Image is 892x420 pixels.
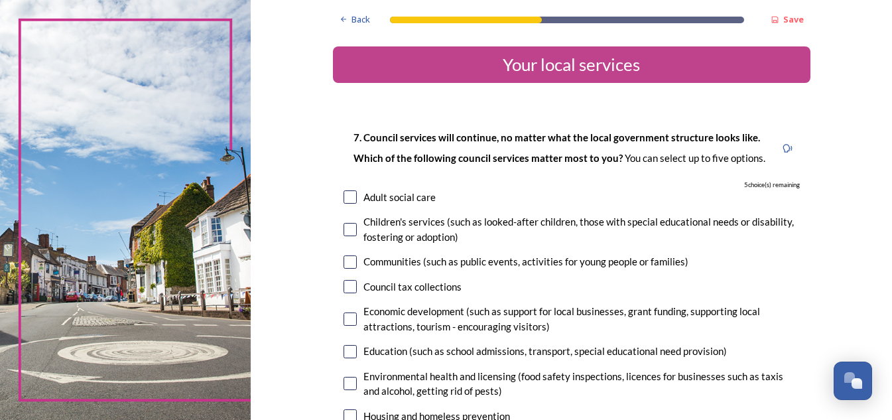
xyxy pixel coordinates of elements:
div: Council tax collections [363,279,462,295]
span: 5 choice(s) remaining [744,180,800,190]
div: Environmental health and licensing (food safety inspections, licences for businesses such as taxi... [363,369,800,399]
div: Economic development (such as support for local businesses, grant funding, supporting local attra... [363,304,800,334]
button: Open Chat [834,362,872,400]
strong: 7. Council services will continue, no matter what the local government structure looks like. [353,131,760,143]
div: Education (such as school admissions, transport, special educational need provision) [363,344,727,359]
span: Back [351,13,370,26]
div: Communities (such as public events, activities for young people or families) [363,254,688,269]
div: Adult social care [363,190,436,205]
div: Children's services (such as looked-after children, those with special educational needs or disab... [363,214,800,244]
div: Your local services [338,52,805,78]
strong: Which of the following council services matter most to you? [353,152,625,164]
strong: Save [783,13,804,25]
p: You can select up to five options. [353,151,765,165]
